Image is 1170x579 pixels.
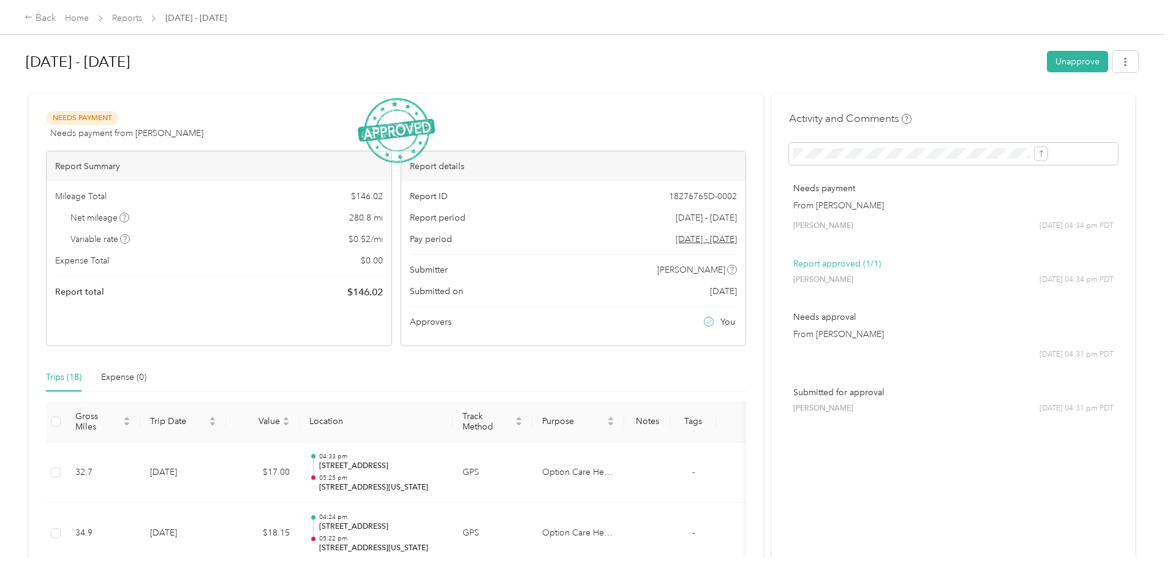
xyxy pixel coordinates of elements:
span: caret-down [123,420,130,428]
span: Needs payment from [PERSON_NAME] [50,127,203,140]
span: [DATE] - [DATE] [165,12,227,25]
span: caret-up [123,415,130,422]
th: Purpose [532,401,624,442]
iframe: Everlance-gr Chat Button Frame [1101,510,1170,579]
span: - [692,528,695,538]
p: [STREET_ADDRESS] [319,521,443,532]
div: Trips (18) [46,371,81,384]
span: $ 0.00 [361,254,383,267]
span: [DATE] - [DATE] [676,211,737,224]
span: Approvers [410,316,451,328]
span: Report ID [410,190,448,203]
p: [STREET_ADDRESS][US_STATE] [319,482,443,493]
span: [PERSON_NAME] [793,403,853,414]
span: [PERSON_NAME] [793,221,853,232]
p: From [PERSON_NAME] [793,328,1114,341]
span: caret-up [607,415,614,422]
span: $ 146.02 [347,285,383,300]
p: 04:24 pm [319,513,443,521]
span: caret-up [282,415,290,422]
span: [PERSON_NAME] [793,274,853,286]
td: Option Care Health [532,442,624,504]
th: Gross Miles [66,401,140,442]
p: 05:22 pm [319,534,443,543]
span: $ 146.02 [351,190,383,203]
p: 04:33 pm [319,452,443,461]
span: caret-up [209,415,216,422]
span: caret-down [607,420,614,428]
span: [PERSON_NAME] [657,263,725,276]
th: Value [226,401,300,442]
td: [DATE] [140,503,226,564]
div: Expense (0) [101,371,146,384]
td: $17.00 [226,442,300,504]
th: Notes [624,401,670,442]
span: Expense Total [55,254,109,267]
h1: Aug 1 - 31, 2025 [26,47,1038,77]
th: Track Method [453,401,532,442]
td: GPS [453,503,532,564]
p: Report approved (1/1) [793,257,1114,270]
div: Report Summary [47,151,391,181]
span: [DATE] 04:31 pm PDT [1040,349,1114,360]
span: Submitter [410,263,448,276]
span: [DATE] 04:34 pm PDT [1040,274,1114,286]
span: Needs Payment [46,111,118,125]
p: From [PERSON_NAME] [793,199,1114,212]
th: Location [300,401,453,442]
span: Submitted on [410,285,463,298]
p: 05:25 pm [319,474,443,482]
div: Report details [401,151,746,181]
p: [STREET_ADDRESS] [319,461,443,472]
p: Needs approval [793,311,1114,324]
h4: Activity and Comments [789,111,911,126]
span: caret-up [515,415,523,422]
span: Pay period [410,233,452,246]
span: $ 0.52 / mi [349,233,383,246]
div: Back [25,11,56,26]
span: Track Method [462,411,513,432]
span: [DATE] [710,285,737,298]
td: Option Care Health [532,503,624,564]
p: [STREET_ADDRESS][US_STATE] [319,543,443,554]
span: - [692,467,695,477]
span: caret-down [209,420,216,428]
span: Report period [410,211,466,224]
span: Trip Date [150,416,206,426]
span: You [720,316,735,328]
a: Reports [112,13,142,23]
td: GPS [453,442,532,504]
th: Tags [670,401,716,442]
p: Needs payment [793,182,1114,195]
span: [DATE] 04:31 pm PDT [1040,403,1114,414]
td: $18.15 [226,503,300,564]
p: Submitted for approval [793,386,1114,399]
span: caret-down [515,420,523,428]
a: Home [65,13,89,23]
button: Unapprove [1047,51,1108,72]
span: Gross Miles [75,411,121,432]
span: caret-down [282,420,290,428]
span: Purpose [542,416,605,426]
td: 32.7 [66,442,140,504]
td: [DATE] [140,442,226,504]
span: Mileage Total [55,190,107,203]
td: 34.9 [66,503,140,564]
th: Trip Date [140,401,226,442]
span: Report total [55,286,104,298]
span: Go to pay period [676,233,737,246]
span: 18276765D-0002 [669,190,737,203]
span: Variable rate [70,233,130,246]
span: [DATE] 04:34 pm PDT [1040,221,1114,232]
span: 280.8 mi [349,211,383,224]
span: Net mileage [70,211,130,224]
span: Value [236,416,280,426]
img: ApprovedStamp [358,98,435,164]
